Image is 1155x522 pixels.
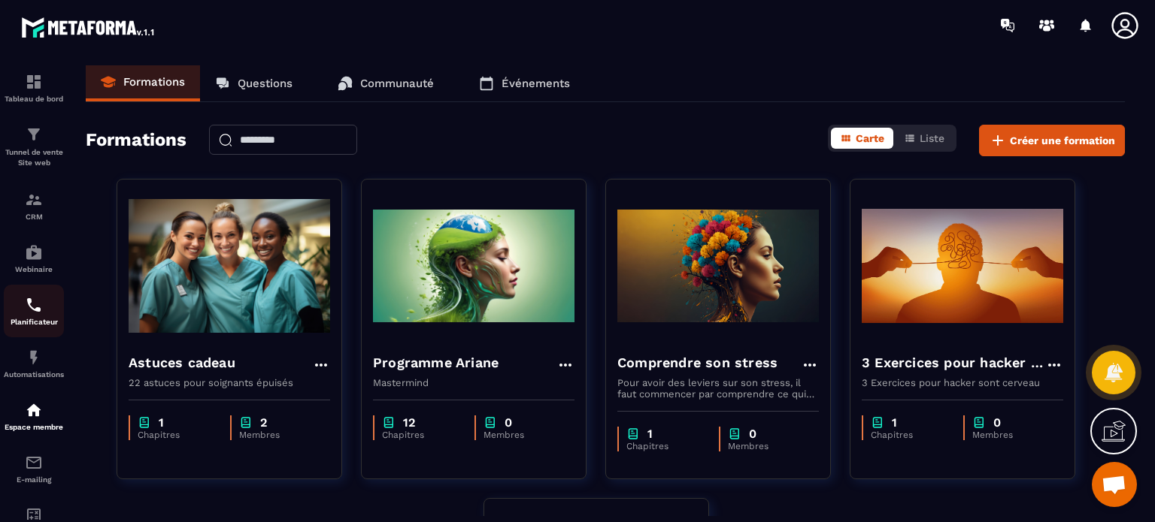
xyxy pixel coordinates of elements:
[892,415,897,430] p: 1
[25,73,43,91] img: formation
[159,415,164,430] p: 1
[25,454,43,472] img: email
[4,265,64,273] p: Webinaire
[647,427,653,441] p: 1
[239,430,315,440] p: Membres
[505,415,512,430] p: 0
[25,296,43,314] img: scheduler
[871,430,948,440] p: Chapitres
[382,415,396,430] img: chapter
[403,415,415,430] p: 12
[117,179,361,498] a: formation-backgroundAstuces cadeau22 astuces pour soignants épuiséschapter1Chapitreschapter2Membres
[4,285,64,337] a: schedulerschedulerPlanificateur
[4,337,64,390] a: automationsautomationsAutomatisations
[382,430,459,440] p: Chapitres
[862,377,1063,388] p: 3 Exercices pour hacker sont cerveau
[129,191,330,341] img: formation-background
[850,179,1094,498] a: formation-background3 Exercices pour hacker sont cerveau3 Exercices pour hacker sont cerveauchapt...
[972,415,986,430] img: chapter
[4,475,64,484] p: E-mailing
[1092,462,1137,507] div: Ouvrir le chat
[373,191,574,341] img: formation-background
[993,415,1001,430] p: 0
[4,62,64,114] a: formationformationTableau de bord
[129,352,235,373] h4: Astuces cadeau
[4,114,64,180] a: formationformationTunnel de vente Site web
[728,427,741,441] img: chapter
[25,125,43,143] img: formation
[617,352,778,373] h4: Comprendre son stress
[617,377,819,400] p: Pour avoir des leviers sur son stress, il faut commencer par comprendre ce qui se passe.
[129,377,330,388] p: 22 astuces pour soignants épuisés
[25,349,43,367] img: automations
[25,191,43,209] img: formation
[4,95,64,103] p: Tableau de bord
[25,401,43,419] img: automations
[920,132,944,144] span: Liste
[238,77,293,90] p: Questions
[4,442,64,495] a: emailemailE-mailing
[4,390,64,442] a: automationsautomationsEspace membre
[484,430,559,440] p: Membres
[605,179,850,498] a: formation-backgroundComprendre son stressPour avoir des leviers sur son stress, il faut commencer...
[484,415,497,430] img: chapter
[373,352,499,373] h4: Programme Ariane
[856,132,884,144] span: Carte
[323,65,449,101] a: Communauté
[4,370,64,379] p: Automatisations
[831,128,893,149] button: Carte
[4,423,64,431] p: Espace membre
[123,75,185,89] p: Formations
[200,65,308,101] a: Questions
[260,415,267,430] p: 2
[464,65,585,101] a: Événements
[626,441,704,451] p: Chapitres
[749,427,756,441] p: 0
[138,430,215,440] p: Chapitres
[1010,133,1115,148] span: Créer une formation
[4,147,64,168] p: Tunnel de vente Site web
[4,232,64,285] a: automationsautomationsWebinaire
[21,14,156,41] img: logo
[138,415,151,430] img: chapter
[25,243,43,261] img: automations
[4,213,64,221] p: CRM
[86,125,186,156] h2: Formations
[361,179,605,498] a: formation-backgroundProgramme ArianeMastermindchapter12Chapitreschapter0Membres
[4,180,64,232] a: formationformationCRM
[871,415,884,430] img: chapter
[373,377,574,388] p: Mastermind
[4,318,64,326] p: Planificateur
[862,191,1063,341] img: formation-background
[502,77,570,90] p: Événements
[972,430,1048,440] p: Membres
[728,441,804,451] p: Membres
[617,191,819,341] img: formation-background
[239,415,253,430] img: chapter
[626,427,640,441] img: chapter
[979,125,1125,156] button: Créer une formation
[862,352,1045,373] h4: 3 Exercices pour hacker sont cerveau
[86,65,200,101] a: Formations
[895,128,953,149] button: Liste
[360,77,434,90] p: Communauté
